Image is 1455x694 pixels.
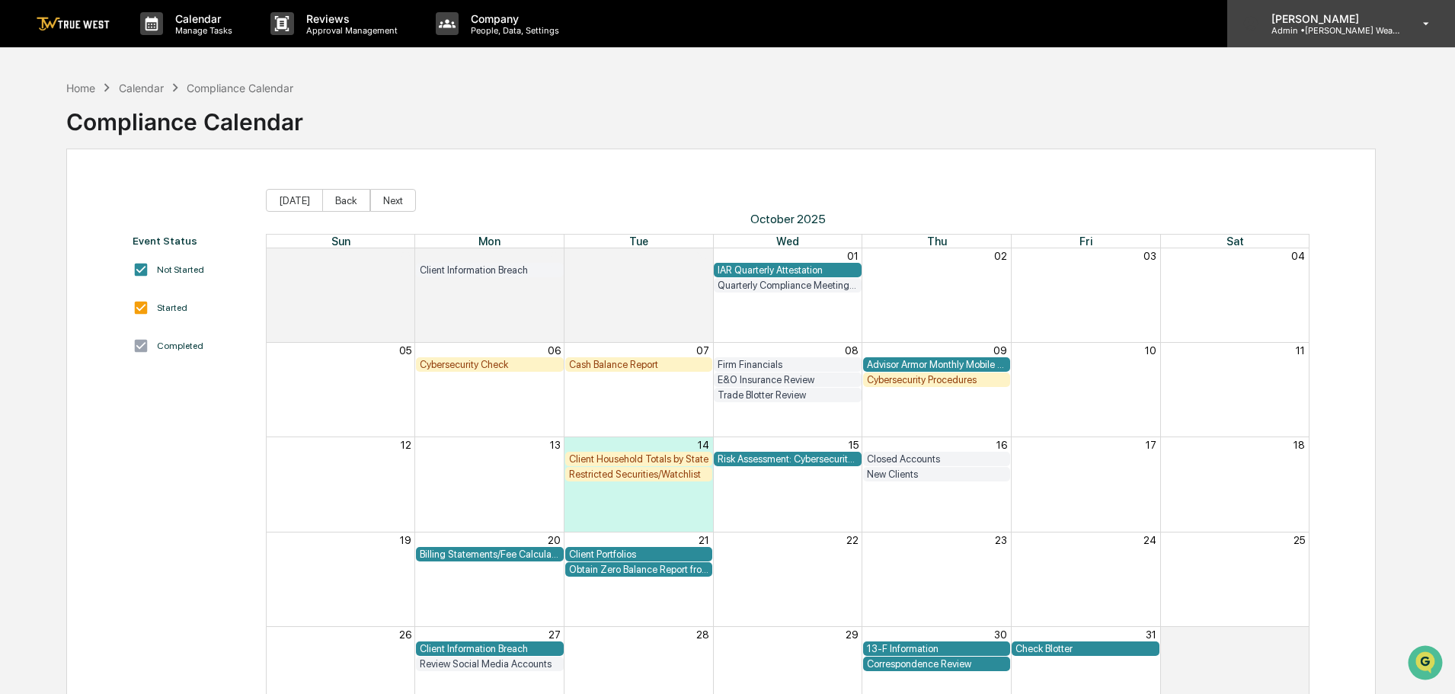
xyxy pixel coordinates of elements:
div: We're available if you need us! [69,132,209,144]
div: Not Started [157,264,204,275]
button: Back [322,189,370,212]
span: Tue [629,235,648,248]
button: 28 [696,628,709,641]
p: How can we help? [15,32,277,56]
button: 29 [846,628,859,641]
div: Past conversations [15,169,102,181]
div: Cash Balance Report [569,359,709,370]
button: 13 [550,439,561,451]
button: Start new chat [259,121,277,139]
button: 25 [1294,534,1305,546]
span: [PERSON_NAME] [47,248,123,261]
img: 8933085812038_c878075ebb4cc5468115_72.jpg [32,117,59,144]
button: 27 [548,628,561,641]
div: Obtain Zero Balance Report from Custodian [569,564,709,575]
button: 02 [994,250,1007,262]
span: Fri [1079,235,1092,248]
div: Event Status [133,235,251,247]
span: [PERSON_NAME] [47,207,123,219]
button: See all [236,166,277,184]
button: 14 [698,439,709,451]
div: 13-F Information [867,643,1007,654]
div: Firm Financials [718,359,858,370]
a: 🖐️Preclearance [9,305,104,333]
div: Quarterly Compliance Meeting with Executive Team [718,280,858,291]
span: Attestations [126,312,189,327]
img: Tammy Steffen [15,234,40,258]
p: [PERSON_NAME] [1259,12,1401,25]
button: Next [370,189,416,212]
div: Billing Statements/Fee Calculations Report [420,548,560,560]
button: 03 [1143,250,1156,262]
div: New Clients [867,469,1007,480]
div: Trade Blotter Review [718,389,858,401]
button: 31 [1146,628,1156,641]
span: October 2025 [266,212,1310,226]
a: 🔎Data Lookup [9,334,102,362]
p: Manage Tasks [163,25,240,36]
span: Sat [1226,235,1244,248]
button: 29 [548,250,561,262]
div: 🔎 [15,342,27,354]
button: 17 [1146,439,1156,451]
span: Pylon [152,378,184,389]
p: People, Data, Settings [459,25,567,36]
button: 15 [849,439,859,451]
button: [DATE] [266,189,323,212]
div: Compliance Calendar [187,82,293,94]
button: 19 [400,534,411,546]
span: Mon [478,235,500,248]
div: 🗄️ [110,313,123,325]
img: logo [37,17,110,31]
span: Data Lookup [30,341,96,356]
button: 20 [548,534,561,546]
span: [DATE] [135,248,166,261]
button: 26 [399,628,411,641]
div: Review Social Media Accounts [420,658,560,670]
div: E&O Insurance Review [718,374,858,385]
span: Preclearance [30,312,98,327]
p: Calendar [163,12,240,25]
button: 21 [699,534,709,546]
span: Sun [331,235,350,248]
img: Tammy Steffen [15,193,40,217]
div: Compliance Calendar [66,96,303,136]
button: 30 [994,628,1007,641]
button: 10 [1145,344,1156,357]
button: 04 [1291,250,1305,262]
span: • [126,248,132,261]
div: IAR Quarterly Attestation [718,264,858,276]
span: Wed [776,235,799,248]
span: • [126,207,132,219]
div: Client Information Breach [420,643,560,654]
button: 07 [696,344,709,357]
button: 28 [398,250,411,262]
div: Started [157,302,187,313]
button: 24 [1143,534,1156,546]
div: Restricted Securities/Watchlist [569,469,709,480]
button: 12 [401,439,411,451]
div: Cybersecurity Check [420,359,560,370]
button: 01 [1294,628,1305,641]
button: 16 [996,439,1007,451]
span: [DATE] [135,207,166,219]
div: Start new chat [69,117,250,132]
div: Completed [157,341,203,351]
div: Risk Assessment: Cybersecurity and Technology Vendor Review [718,453,858,465]
img: 1746055101610-c473b297-6a78-478c-a979-82029cc54cd1 [15,117,43,144]
div: Client Portfolios [569,548,709,560]
div: Closed Accounts [867,453,1007,465]
p: Admin • [PERSON_NAME] Wealth [1259,25,1401,36]
div: Client Household Totals by State [569,453,709,465]
button: 30 [696,250,709,262]
div: Home [66,82,95,94]
iframe: Open customer support [1406,644,1447,685]
a: 🗄️Attestations [104,305,195,333]
p: Company [459,12,567,25]
div: Cybersecurity Procedures [867,374,1007,385]
button: 05 [399,344,411,357]
button: 06 [548,344,561,357]
button: 11 [1296,344,1305,357]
